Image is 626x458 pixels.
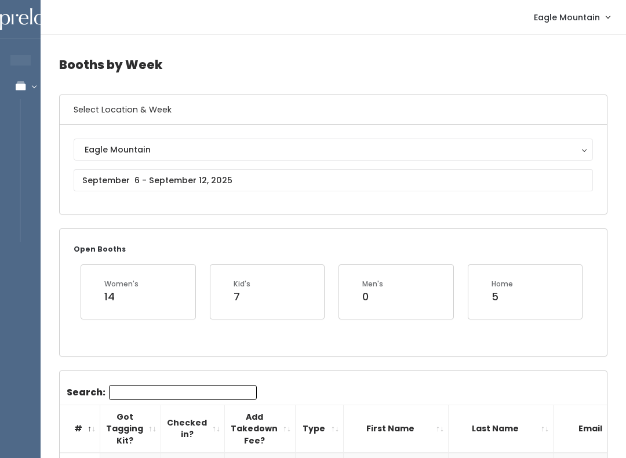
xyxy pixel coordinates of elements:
[492,279,513,289] div: Home
[534,11,600,24] span: Eagle Mountain
[104,289,139,304] div: 14
[522,5,621,30] a: Eagle Mountain
[60,95,607,125] h6: Select Location & Week
[362,279,383,289] div: Men's
[161,405,225,453] th: Checked in?: activate to sort column ascending
[85,143,582,156] div: Eagle Mountain
[74,139,593,161] button: Eagle Mountain
[109,385,257,400] input: Search:
[67,385,257,400] label: Search:
[362,289,383,304] div: 0
[344,405,449,453] th: First Name: activate to sort column ascending
[74,169,593,191] input: September 6 - September 12, 2025
[104,279,139,289] div: Women's
[60,405,100,453] th: #: activate to sort column descending
[449,405,554,453] th: Last Name: activate to sort column ascending
[234,279,250,289] div: Kid's
[296,405,344,453] th: Type: activate to sort column ascending
[59,49,607,81] h4: Booths by Week
[234,289,250,304] div: 7
[100,405,161,453] th: Got Tagging Kit?: activate to sort column ascending
[225,405,296,453] th: Add Takedown Fee?: activate to sort column ascending
[74,244,126,254] small: Open Booths
[492,289,513,304] div: 5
